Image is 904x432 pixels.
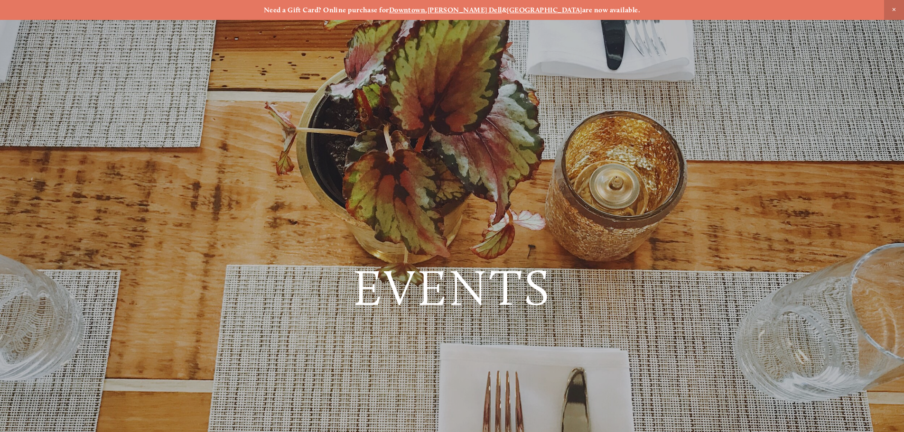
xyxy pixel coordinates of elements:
span: Events [353,257,552,318]
strong: & [502,6,507,14]
a: [PERSON_NAME] Dell [428,6,502,14]
strong: Need a Gift Card? Online purchase for [264,6,389,14]
a: [GEOGRAPHIC_DATA] [507,6,582,14]
strong: , [425,6,427,14]
a: Downtown [389,6,426,14]
strong: are now available. [582,6,640,14]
